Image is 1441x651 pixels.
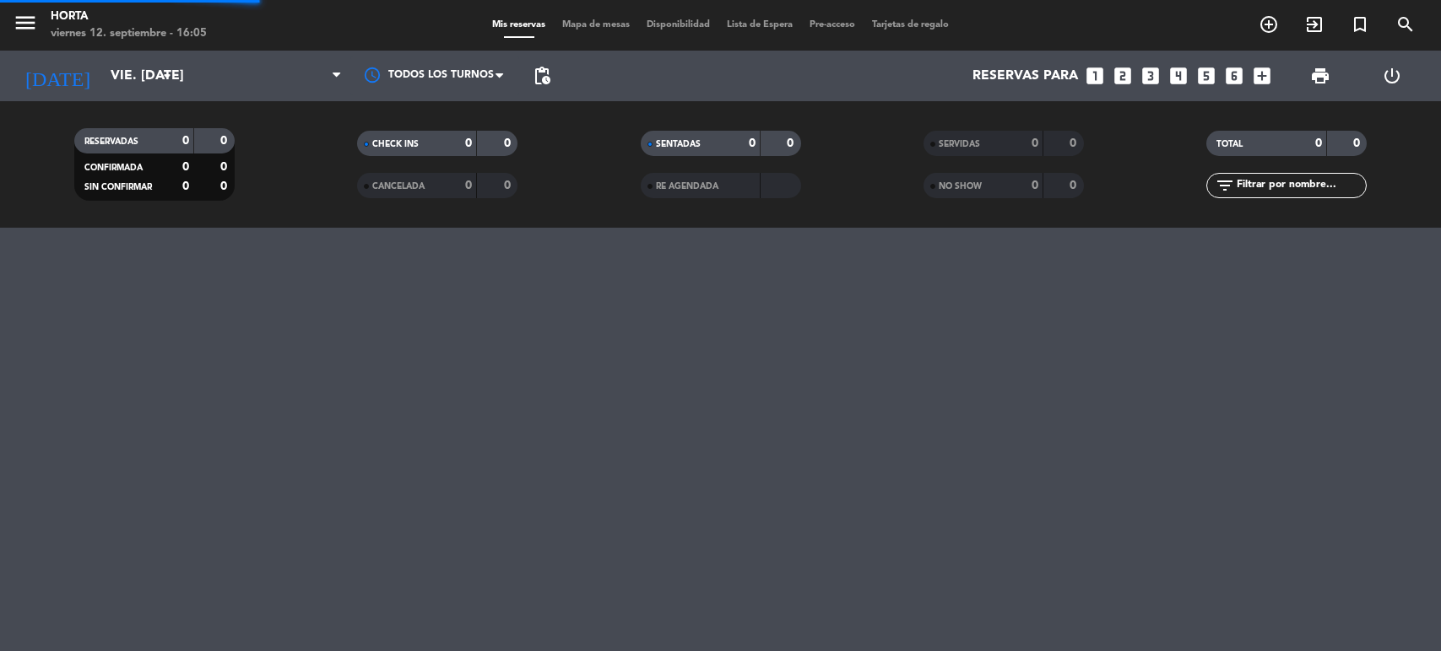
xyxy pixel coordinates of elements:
i: exit_to_app [1304,14,1325,35]
strong: 0 [465,180,472,191]
strong: 0 [182,161,189,173]
strong: 0 [1032,180,1038,191]
i: looks_3 [1140,65,1162,87]
span: SIN CONFIRMAR [84,183,152,191]
span: TOTAL [1216,140,1243,148]
span: Lista de Espera [718,20,801,30]
span: pending_actions [532,66,552,86]
span: Tarjetas de regalo [864,20,957,30]
strong: 0 [182,135,189,147]
i: arrow_drop_down [157,66,177,86]
strong: 0 [1070,180,1080,191]
i: looks_4 [1167,65,1189,87]
i: looks_one [1084,65,1106,87]
i: search [1395,14,1416,35]
span: CANCELADA [372,182,425,191]
i: turned_in_not [1350,14,1370,35]
i: looks_two [1112,65,1134,87]
strong: 0 [1032,137,1038,149]
strong: 0 [787,137,797,149]
i: add_box [1251,65,1273,87]
strong: 0 [1070,137,1080,149]
span: Disponibilidad [638,20,718,30]
span: print [1310,66,1330,86]
span: Reservas para [972,68,1078,84]
button: menu [13,10,38,41]
strong: 0 [465,137,472,149]
span: SERVIDAS [939,140,980,148]
span: CONFIRMADA [84,164,143,172]
div: Horta [51,8,207,25]
i: [DATE] [13,57,102,94]
strong: 0 [504,137,514,149]
span: SENTADAS [656,140,701,148]
span: Mapa de mesas [554,20,638,30]
span: CHECK INS [372,140,419,148]
strong: 0 [1353,137,1363,149]
strong: 0 [220,135,230,147]
i: menu [13,10,38,35]
div: viernes 12. septiembre - 16:05 [51,25,207,42]
i: looks_6 [1223,65,1245,87]
span: NO SHOW [939,182,982,191]
div: LOG OUT [1357,51,1428,101]
strong: 0 [1315,137,1322,149]
span: RE AGENDADA [656,182,718,191]
input: Filtrar por nombre... [1235,176,1366,195]
strong: 0 [220,180,230,192]
strong: 0 [220,161,230,173]
i: filter_list [1215,175,1235,196]
strong: 0 [504,180,514,191]
strong: 0 [749,137,756,149]
i: add_circle_outline [1259,14,1279,35]
span: Mis reservas [484,20,554,30]
i: looks_5 [1195,65,1217,87]
strong: 0 [182,180,189,192]
i: power_settings_new [1382,66,1402,86]
span: RESERVADAS [84,137,138,146]
span: Pre-acceso [801,20,864,30]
